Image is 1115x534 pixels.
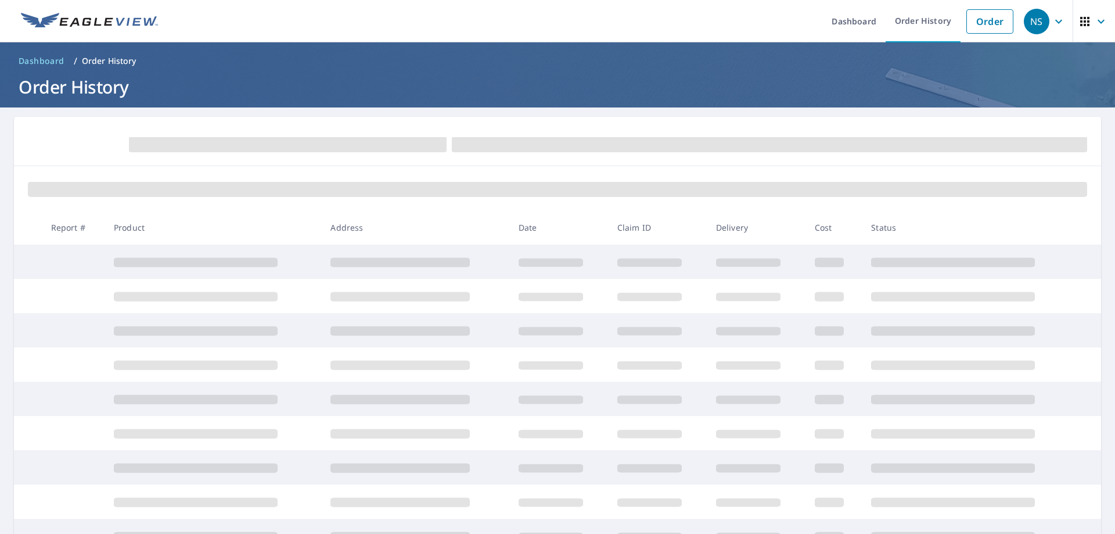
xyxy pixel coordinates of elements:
div: NS [1024,9,1049,34]
th: Status [862,210,1079,245]
th: Cost [805,210,862,245]
th: Claim ID [608,210,707,245]
th: Report # [42,210,105,245]
th: Address [321,210,509,245]
th: Date [509,210,608,245]
span: Dashboard [19,55,64,67]
th: Product [105,210,321,245]
a: Dashboard [14,52,69,70]
th: Delivery [707,210,805,245]
a: Order [966,9,1013,34]
h1: Order History [14,75,1101,99]
img: EV Logo [21,13,158,30]
li: / [74,54,77,68]
nav: breadcrumb [14,52,1101,70]
p: Order History [82,55,136,67]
